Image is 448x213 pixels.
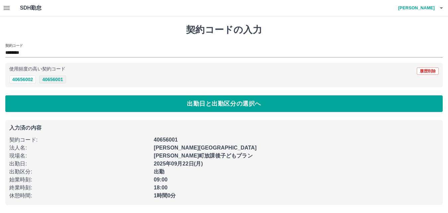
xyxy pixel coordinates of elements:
p: 入力済の内容 [9,125,439,131]
button: 40656002 [9,75,36,83]
p: 出勤日 : [9,160,150,168]
p: 現場名 : [9,152,150,160]
p: 契約コード : [9,136,150,144]
p: 法人名 : [9,144,150,152]
p: 始業時刻 : [9,176,150,184]
b: 09:00 [154,177,168,182]
b: 1時間0分 [154,193,176,198]
button: 出勤日と出勤区分の選択へ [5,95,443,112]
p: 使用頻度の高い契約コード [9,67,65,71]
b: 18:00 [154,185,168,190]
p: 休憩時間 : [9,192,150,200]
h1: 契約コードの入力 [5,24,443,36]
b: 40656001 [154,137,178,143]
button: 40656001 [39,75,66,83]
p: 出勤区分 : [9,168,150,176]
b: 出勤 [154,169,164,174]
p: 終業時刻 : [9,184,150,192]
b: [PERSON_NAME][GEOGRAPHIC_DATA] [154,145,257,151]
h2: 契約コード [5,43,23,48]
b: 2025年09月22日(月) [154,161,203,166]
b: [PERSON_NAME]町放課後子どもプラン [154,153,253,159]
button: 履歴削除 [417,67,439,75]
